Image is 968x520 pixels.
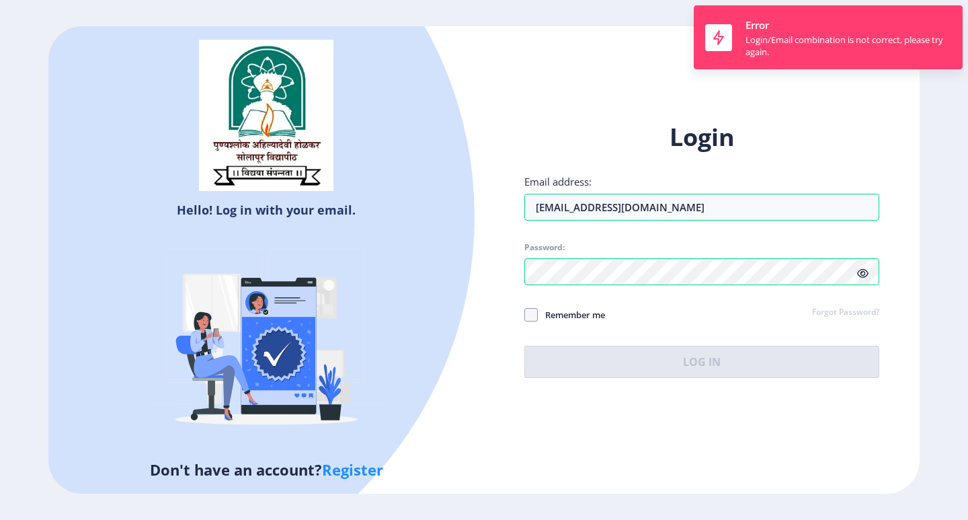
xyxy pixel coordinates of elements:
a: Forgot Password? [812,307,879,319]
span: Error [745,18,769,32]
span: Remember me [538,307,605,323]
img: sulogo.png [199,40,333,192]
h5: Don't have an account? [58,459,474,480]
button: Log In [524,346,879,378]
h1: Login [524,121,879,153]
label: Password: [524,242,565,253]
img: Verified-rafiki.svg [149,223,384,459]
a: Register [322,459,383,480]
div: Login/Email combination is not correct, please try again. [745,34,951,58]
label: Email address: [524,175,592,188]
input: Email address [524,194,879,221]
